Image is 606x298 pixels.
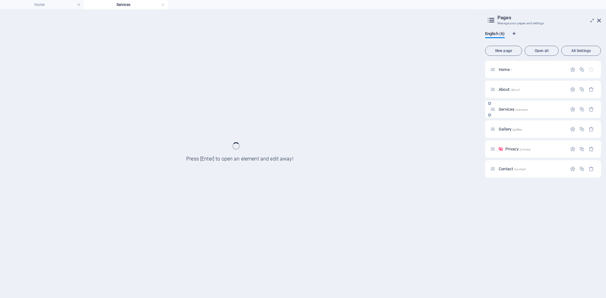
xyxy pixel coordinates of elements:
[84,1,168,8] h4: Services
[570,126,575,132] div: Settings
[485,46,522,56] button: New page
[579,87,585,92] div: Duplicate
[497,107,567,111] div: Services/services
[564,49,598,53] span: All Settings
[514,167,526,171] span: /contact
[485,31,601,43] div: Language Tabs
[499,87,520,92] span: Click to open page
[499,67,512,72] span: Click to open page
[579,126,585,132] div: Duplicate
[510,88,520,91] span: /about
[579,146,585,152] div: Duplicate
[525,46,559,56] button: Open all
[561,46,601,56] button: All Settings
[519,148,531,151] span: /privacy
[579,107,585,112] div: Duplicate
[497,67,567,72] div: Home/
[497,167,567,171] div: Contact/contact
[589,166,594,172] div: Remove
[512,128,522,131] span: /gallery
[510,68,512,72] span: /
[589,146,594,152] div: Remove
[570,87,575,92] div: Settings
[488,49,519,53] span: New page
[579,67,585,72] div: Duplicate
[505,147,531,151] span: Click to open page
[589,126,594,132] div: Remove
[570,146,575,152] div: Settings
[515,108,528,111] span: /services
[570,166,575,172] div: Settings
[570,67,575,72] div: Settings
[589,67,594,72] div: The startpage cannot be deleted
[570,107,575,112] div: Settings
[485,30,505,39] span: English (6)
[499,167,526,171] span: Click to open page
[497,15,601,20] h2: Pages
[497,20,588,26] h3: Manage your pages and settings
[499,127,522,131] span: Click to open page
[497,87,567,91] div: About/about
[497,127,567,131] div: Gallery/gallery
[589,87,594,92] div: Remove
[503,147,567,151] div: Privacy/privacy
[589,107,594,112] div: Remove
[579,166,585,172] div: Duplicate
[499,107,528,112] span: Click to open page
[527,49,556,53] span: Open all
